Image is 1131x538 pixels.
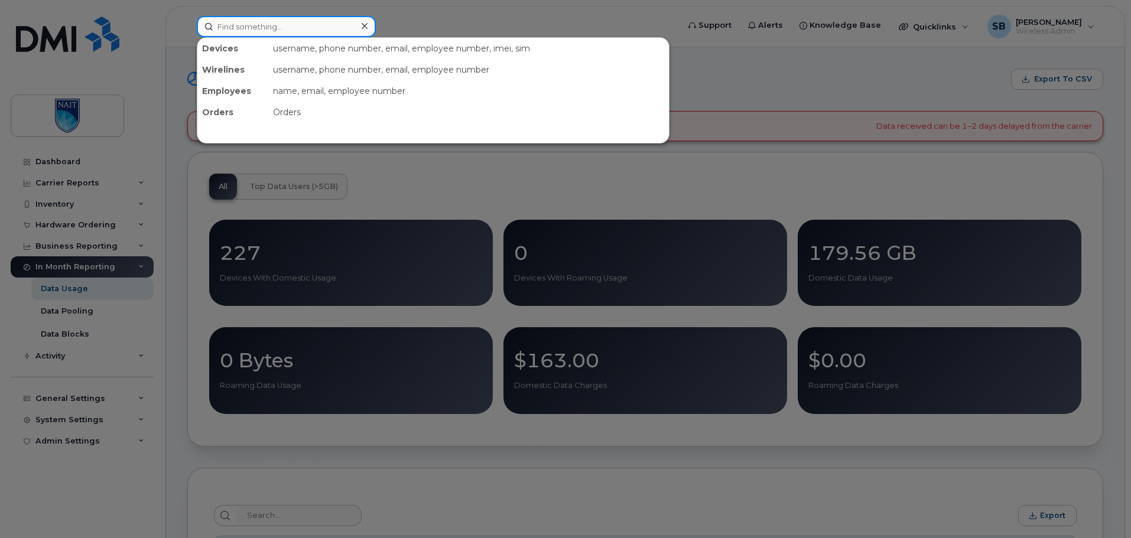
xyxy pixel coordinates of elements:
[197,102,268,123] div: Orders
[268,59,669,80] div: username, phone number, email, employee number
[268,102,669,123] div: Orders
[268,38,669,59] div: username, phone number, email, employee number, imei, sim
[197,59,268,80] div: Wirelines
[268,80,669,102] div: name, email, employee number
[197,38,268,59] div: Devices
[197,80,268,102] div: Employees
